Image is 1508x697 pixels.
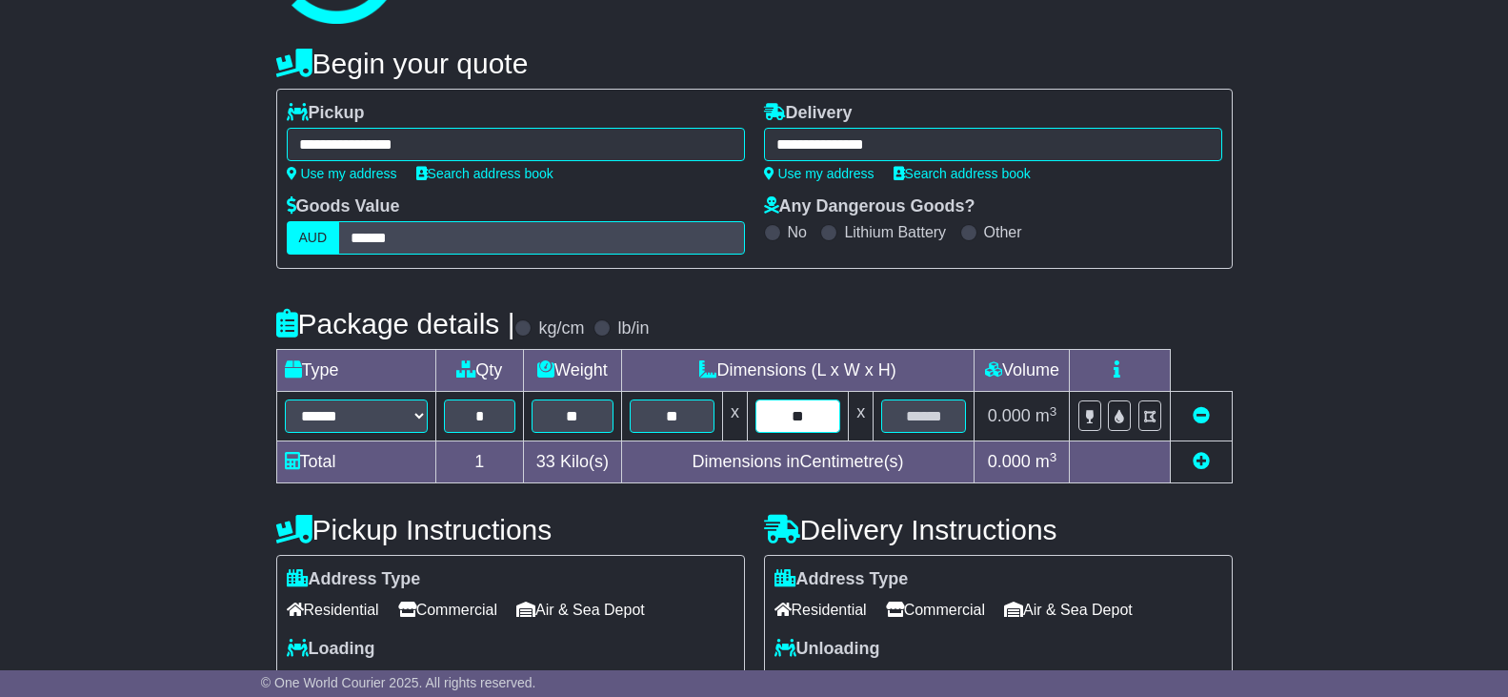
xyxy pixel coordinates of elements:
[276,350,435,392] td: Type
[621,441,975,483] td: Dimensions in Centimetre(s)
[621,350,975,392] td: Dimensions (L x W x H)
[764,514,1233,545] h4: Delivery Instructions
[975,350,1070,392] td: Volume
[276,441,435,483] td: Total
[774,665,839,694] span: Forklift
[774,595,867,625] span: Residential
[988,406,1031,425] span: 0.000
[617,318,649,339] label: lb/in
[764,196,975,217] label: Any Dangerous Goods?
[276,308,515,339] h4: Package details |
[287,569,421,590] label: Address Type
[435,350,524,392] td: Qty
[722,392,747,441] td: x
[844,223,946,241] label: Lithium Battery
[988,452,1031,471] span: 0.000
[536,452,555,471] span: 33
[287,103,365,124] label: Pickup
[287,595,379,625] span: Residential
[1050,450,1057,464] sup: 3
[398,595,497,625] span: Commercial
[858,665,925,694] span: Tail Lift
[1193,406,1210,425] a: Remove this item
[287,196,400,217] label: Goods Value
[774,569,909,590] label: Address Type
[886,595,985,625] span: Commercial
[524,441,622,483] td: Kilo(s)
[276,514,745,545] h4: Pickup Instructions
[524,350,622,392] td: Weight
[788,223,807,241] label: No
[416,166,553,181] a: Search address book
[1035,452,1057,471] span: m
[1004,595,1133,625] span: Air & Sea Depot
[287,221,340,255] label: AUD
[894,166,1031,181] a: Search address book
[261,675,536,690] span: © One World Courier 2025. All rights reserved.
[1035,406,1057,425] span: m
[276,48,1233,79] h4: Begin your quote
[287,166,397,181] a: Use my address
[435,441,524,483] td: 1
[1050,404,1057,419] sup: 3
[984,223,1022,241] label: Other
[287,639,375,660] label: Loading
[371,665,437,694] span: Tail Lift
[287,665,352,694] span: Forklift
[538,318,584,339] label: kg/cm
[1193,452,1210,471] a: Add new item
[516,595,645,625] span: Air & Sea Depot
[764,166,875,181] a: Use my address
[764,103,853,124] label: Delivery
[774,639,880,660] label: Unloading
[849,392,874,441] td: x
